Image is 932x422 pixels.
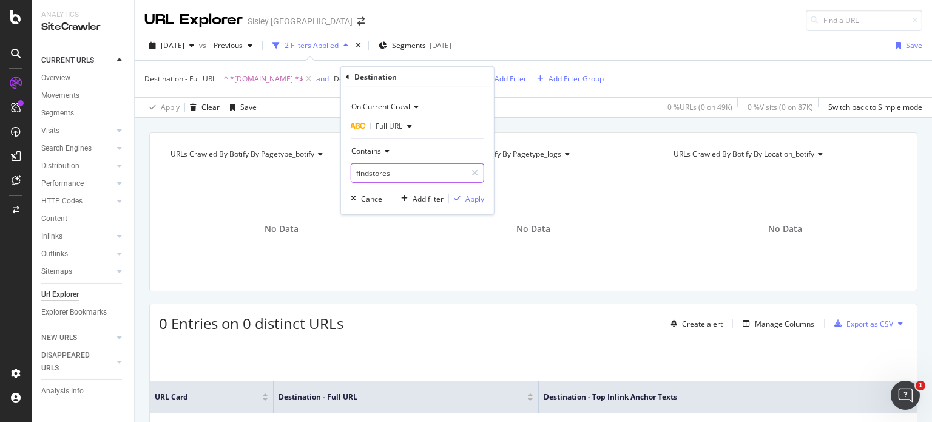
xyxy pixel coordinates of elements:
[357,17,365,26] div: arrow-right-arrow-left
[41,306,126,319] a: Explorer Bookmarks
[674,149,814,159] span: URLs Crawled By Botify By location_botify
[144,73,216,84] span: Destination - Full URL
[248,15,353,27] div: Sisley [GEOGRAPHIC_DATA]
[285,40,339,50] div: 2 Filters Applied
[41,177,113,190] a: Performance
[41,89,79,102] div: Movements
[224,70,303,87] span: ^.*[DOMAIN_NAME].*$
[316,73,329,84] button: and
[413,193,444,203] div: Add filter
[225,98,257,117] button: Save
[41,10,124,20] div: Analytics
[891,36,922,55] button: Save
[41,72,126,84] a: Overview
[41,54,113,67] a: CURRENT URLS
[549,73,604,84] div: Add Filter Group
[846,319,893,329] div: Export as CSV
[265,223,299,235] span: No Data
[532,72,604,86] button: Add Filter Group
[666,314,723,333] button: Create alert
[420,145,646,164] h4: URLs Crawled By Botify By pagetype_logs
[376,121,402,131] span: Full URL
[495,73,527,84] div: Add Filter
[41,142,113,155] a: Search Engines
[755,319,814,329] div: Manage Columns
[41,107,126,120] a: Segments
[422,149,561,159] span: URLs Crawled By Botify By pagetype_logs
[41,160,113,172] a: Distribution
[351,117,417,136] button: Full URL
[41,265,72,278] div: Sitemaps
[738,316,814,331] button: Manage Columns
[354,72,397,82] div: Destination
[41,332,113,344] a: NEW URLS
[516,223,550,235] span: No Data
[41,107,74,120] div: Segments
[346,192,384,205] button: Cancel
[279,392,510,403] span: Destination - Full URL
[667,102,732,112] div: 0 % URLs ( 0 on 49K )
[155,392,259,403] span: URL Card
[209,36,257,55] button: Previous
[353,39,363,52] div: times
[41,213,67,225] div: Content
[465,193,484,203] div: Apply
[41,195,83,208] div: HTTP Codes
[671,145,897,164] h4: URLs Crawled By Botify By location_botify
[41,230,62,243] div: Inlinks
[351,101,410,112] span: On Current Crawl
[41,385,84,398] div: Analysis Info
[891,381,920,410] iframe: Intercom live chat
[829,314,893,333] button: Export as CSV
[682,319,723,329] div: Create alert
[41,54,94,67] div: CURRENT URLS
[41,195,113,208] a: HTTP Codes
[41,349,113,375] a: DISAPPEARED URLS
[768,223,802,235] span: No Data
[218,73,222,84] span: =
[41,248,113,260] a: Outlinks
[748,102,813,112] div: 0 % Visits ( 0 on 87K )
[41,230,113,243] a: Inlinks
[334,73,405,84] span: Destination - Full URL
[168,145,394,164] h4: URLs Crawled By Botify By pagetype_botify
[41,160,79,172] div: Distribution
[823,98,922,117] button: Switch back to Simple mode
[199,40,209,50] span: vs
[185,98,220,117] button: Clear
[144,10,243,30] div: URL Explorer
[41,89,126,102] a: Movements
[374,36,456,55] button: Segments[DATE]
[41,349,103,375] div: DISAPPEARED URLS
[430,40,451,50] div: [DATE]
[201,102,220,112] div: Clear
[41,288,126,301] a: Url Explorer
[41,177,84,190] div: Performance
[544,392,894,403] span: Destination - Top Inlink Anchor Texts
[828,102,922,112] div: Switch back to Simple mode
[144,98,180,117] button: Apply
[41,265,113,278] a: Sitemaps
[41,288,79,301] div: Url Explorer
[361,193,384,203] div: Cancel
[144,36,199,55] button: [DATE]
[392,40,426,50] span: Segments
[41,306,107,319] div: Explorer Bookmarks
[161,40,184,50] span: 2025 Aug. 25th
[478,72,527,86] button: Add Filter
[209,40,243,50] span: Previous
[449,192,484,205] button: Apply
[41,142,92,155] div: Search Engines
[161,102,180,112] div: Apply
[41,72,70,84] div: Overview
[268,36,353,55] button: 2 Filters Applied
[41,124,59,137] div: Visits
[916,381,925,390] span: 1
[41,385,126,398] a: Analysis Info
[41,248,68,260] div: Outlinks
[41,213,126,225] a: Content
[41,20,124,34] div: SiteCrawler
[240,102,257,112] div: Save
[41,124,113,137] a: Visits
